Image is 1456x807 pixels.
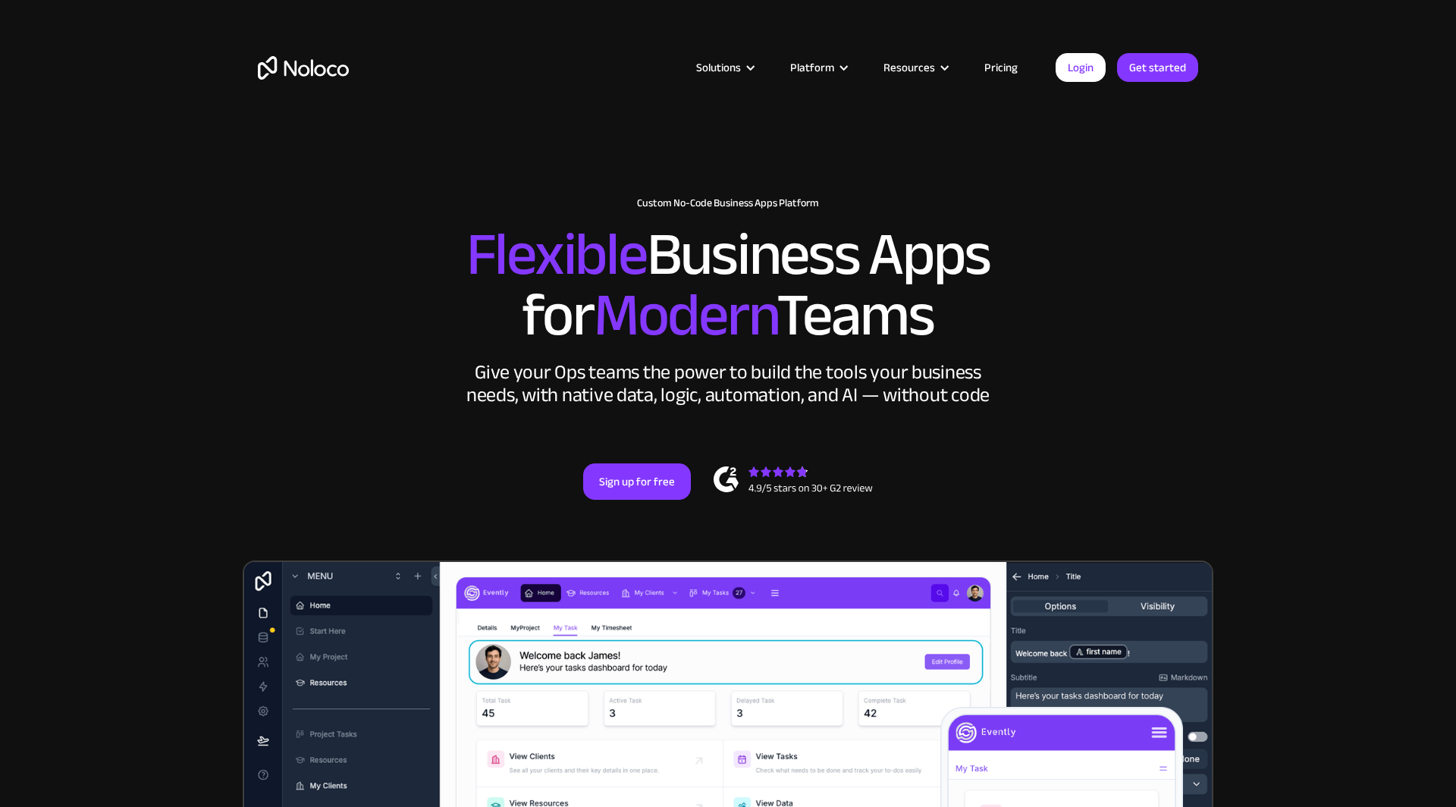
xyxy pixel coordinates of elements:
[771,58,864,77] div: Platform
[258,197,1198,209] h1: Custom No-Code Business Apps Platform
[466,198,647,311] span: Flexible
[677,58,771,77] div: Solutions
[790,58,834,77] div: Platform
[883,58,935,77] div: Resources
[463,361,993,407] div: Give your Ops teams the power to build the tools your business needs, with native data, logic, au...
[965,58,1037,77] a: Pricing
[594,259,777,372] span: Modern
[583,463,691,500] a: Sign up for free
[696,58,741,77] div: Solutions
[258,56,349,80] a: home
[864,58,965,77] div: Resources
[1117,53,1198,82] a: Get started
[258,225,1198,346] h2: Business Apps for Teams
[1056,53,1106,82] a: Login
